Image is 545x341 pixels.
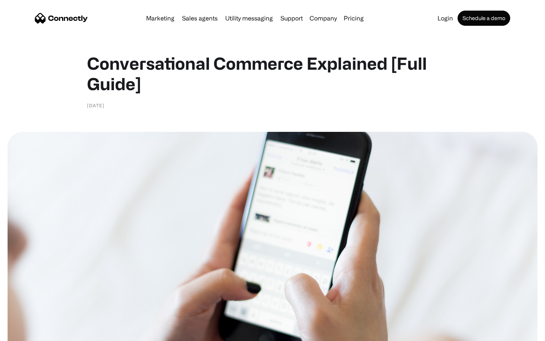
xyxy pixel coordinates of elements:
a: Support [277,15,306,21]
h1: Conversational Commerce Explained [Full Guide] [87,53,458,94]
ul: Language list [15,328,45,338]
aside: Language selected: English [8,328,45,338]
div: [DATE] [87,102,104,109]
a: Pricing [341,15,367,21]
a: Login [434,15,456,21]
a: Marketing [143,15,178,21]
a: Utility messaging [222,15,276,21]
a: Schedule a demo [458,11,510,26]
a: Sales agents [179,15,221,21]
div: Company [310,13,337,23]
